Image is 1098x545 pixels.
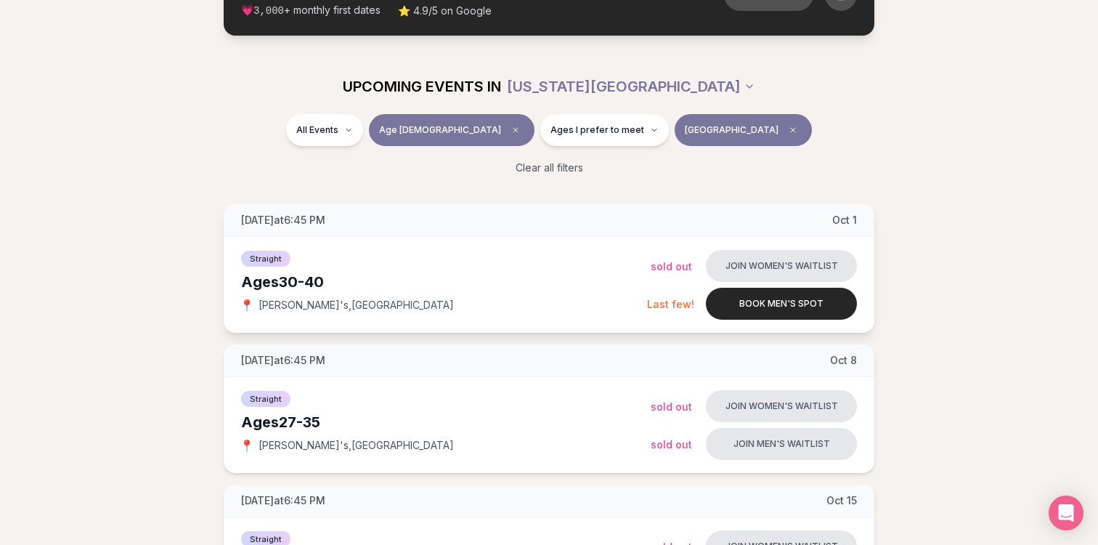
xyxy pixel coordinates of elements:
button: All Events [286,114,363,146]
button: Join women's waitlist [706,250,857,282]
span: Straight [241,251,290,267]
span: [GEOGRAPHIC_DATA] [685,124,778,136]
span: Age [DEMOGRAPHIC_DATA] [379,124,501,136]
span: Sold Out [651,260,692,272]
span: [DATE] at 6:45 PM [241,353,325,368]
span: ⭐ 4.9/5 on Google [398,4,492,18]
span: 📍 [241,299,253,311]
span: Ages I prefer to meet [550,124,644,136]
button: Join men's waitlist [706,428,857,460]
span: [DATE] at 6:45 PM [241,213,325,227]
button: [GEOGRAPHIC_DATA]Clear borough filter [675,114,812,146]
span: Sold Out [651,438,692,451]
span: 💗 + monthly first dates [241,3,381,18]
button: Age [DEMOGRAPHIC_DATA]Clear age [369,114,534,146]
span: [PERSON_NAME]'s , [GEOGRAPHIC_DATA] [259,438,454,453]
div: Open Intercom Messenger [1049,496,1083,530]
span: Sold Out [651,400,692,413]
span: Last few! [647,298,694,310]
span: Straight [241,391,290,407]
button: [US_STATE][GEOGRAPHIC_DATA] [507,70,755,102]
span: Oct 8 [830,353,857,368]
span: [DATE] at 6:45 PM [241,493,325,508]
span: 📍 [241,440,253,451]
div: Ages 30-40 [241,272,647,292]
button: Ages I prefer to meet [540,114,669,146]
span: Clear borough filter [784,121,802,139]
span: Oct 1 [832,213,857,227]
span: UPCOMING EVENTS IN [343,76,501,97]
span: [PERSON_NAME]'s , [GEOGRAPHIC_DATA] [259,298,454,312]
div: Ages 27-35 [241,412,651,432]
button: Book men's spot [706,288,857,320]
button: Join women's waitlist [706,390,857,422]
span: Oct 15 [826,493,857,508]
span: 3,000 [253,5,284,17]
span: All Events [296,124,338,136]
button: Clear all filters [507,152,592,184]
span: Clear age [507,121,524,139]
